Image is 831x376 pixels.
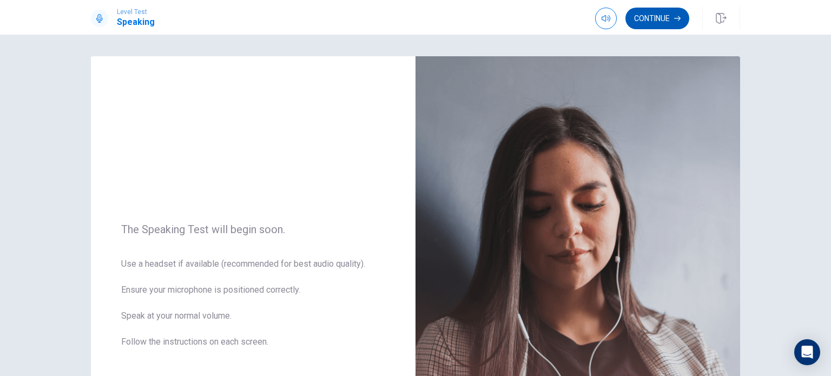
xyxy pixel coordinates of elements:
[121,258,385,361] span: Use a headset if available (recommended for best audio quality). Ensure your microphone is positi...
[117,8,155,16] span: Level Test
[121,223,385,236] span: The Speaking Test will begin soon.
[794,339,820,365] div: Open Intercom Messenger
[625,8,689,29] button: Continue
[117,16,155,29] h1: Speaking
